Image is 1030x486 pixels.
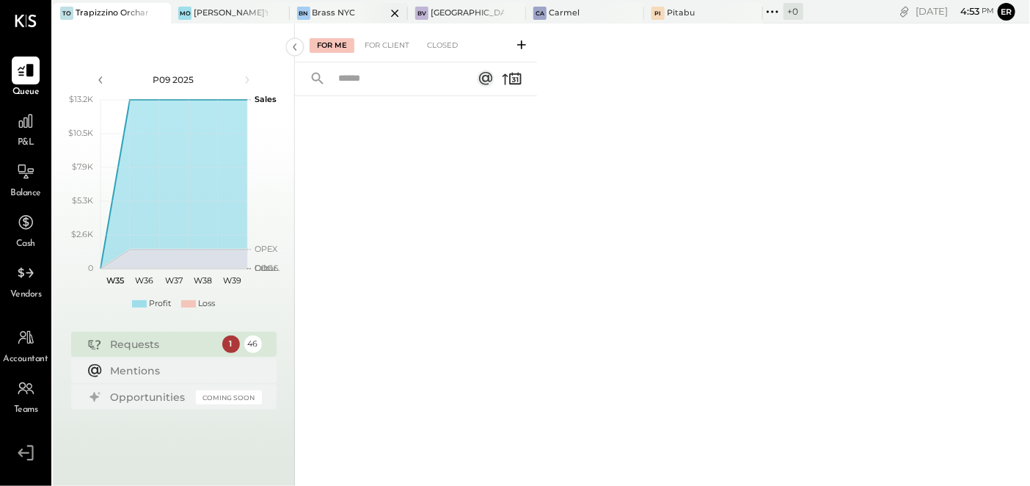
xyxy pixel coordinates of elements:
[533,7,547,20] div: Ca
[1,374,51,417] a: Teams
[1,57,51,99] a: Queue
[68,128,93,138] text: $10.5K
[111,337,215,352] div: Requests
[415,7,428,20] div: BV
[198,298,215,310] div: Loss
[357,38,417,53] div: For Client
[10,289,42,302] span: Vendors
[106,275,124,286] text: W35
[196,391,262,405] div: Coming Soon
[222,336,240,353] div: 1
[194,7,267,19] div: [PERSON_NAME]'s
[10,187,41,200] span: Balance
[16,238,35,251] span: Cash
[297,7,310,20] div: BN
[111,363,255,378] div: Mentions
[667,7,695,19] div: Pitabu
[12,86,40,99] span: Queue
[223,275,241,286] text: W39
[1,158,51,200] a: Balance
[1,107,51,150] a: P&L
[651,7,665,20] div: Pi
[18,137,34,150] span: P&L
[916,4,994,18] div: [DATE]
[71,229,93,239] text: $2.6K
[76,7,149,19] div: Trapizzino Orchard
[255,244,278,254] text: OPEX
[420,38,465,53] div: Closed
[88,263,93,273] text: 0
[4,353,48,366] span: Accountant
[72,195,93,206] text: $5.3K
[194,275,212,286] text: W38
[112,73,236,86] div: P09 2025
[784,3,803,20] div: + 0
[1,324,51,366] a: Accountant
[1,208,51,251] a: Cash
[255,94,277,104] text: Sales
[998,3,1015,21] button: Er
[111,390,189,405] div: Opportunities
[149,298,171,310] div: Profit
[178,7,191,20] div: Mo
[313,7,356,19] div: Brass NYC
[69,94,93,104] text: $13.2K
[549,7,580,19] div: Carmel
[897,4,912,19] div: copy link
[135,275,153,286] text: W36
[60,7,73,20] div: TO
[982,6,994,16] span: pm
[244,336,262,353] div: 46
[431,7,504,19] div: [GEOGRAPHIC_DATA]
[950,4,979,18] span: 4 : 53
[1,259,51,302] a: Vendors
[165,275,183,286] text: W37
[255,263,280,273] text: Occu...
[14,404,38,417] span: Teams
[72,162,93,172] text: $7.9K
[310,38,354,53] div: For Me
